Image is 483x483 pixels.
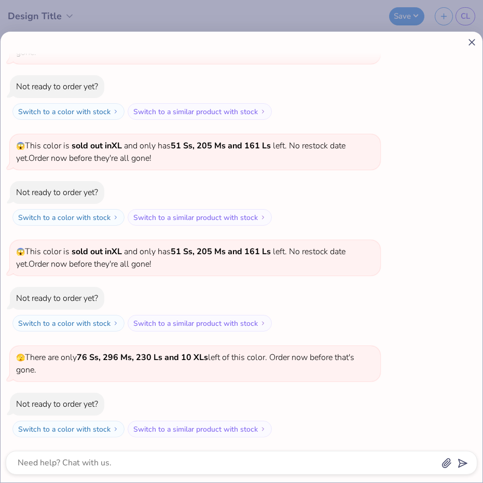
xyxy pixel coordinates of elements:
img: Switch to a color with stock [113,426,119,432]
img: Switch to a similar product with stock [260,320,266,326]
button: Switch to a color with stock [12,103,125,120]
button: Switch to a similar product with stock [128,209,272,226]
strong: 51 Ss, 205 Ms and 161 Ls [171,140,271,151]
button: Switch to a color with stock [12,209,125,226]
strong: sold out in XL [72,246,122,257]
img: Switch to a similar product with stock [260,214,266,220]
strong: 51 Ss, 205 Ms and 161 Ls [171,246,271,257]
img: Switch to a color with stock [113,320,119,326]
strong: 76 Ss, 296 Ms, 230 Ls and 10 XLs [77,352,208,363]
div: Not ready to order yet? [16,81,98,92]
button: Switch to a color with stock [12,421,125,437]
button: Switch to a color with stock [12,315,125,332]
button: Switch to a similar product with stock [128,421,272,437]
div: Not ready to order yet? [16,293,98,304]
button: Switch to a similar product with stock [128,315,272,332]
img: Switch to a similar product with stock [260,108,266,115]
button: Switch to a similar product with stock [128,103,272,120]
span: This color is and only has left . No restock date yet. Order now before they're all gone! [16,140,346,164]
img: Switch to a color with stock [113,214,119,220]
span: 🫣 [16,353,25,363]
img: Switch to a similar product with stock [260,426,266,432]
span: 😱 [16,247,25,257]
span: This color is and only has left . No restock date yet. Order now before they're all gone! [16,246,346,270]
div: Not ready to order yet? [16,398,98,410]
span: There are only left of this color. Order now before that's gone. [16,352,354,376]
div: Not ready to order yet? [16,187,98,198]
span: 😱 [16,141,25,151]
strong: sold out in XL [72,140,122,151]
img: Switch to a color with stock [113,108,119,115]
